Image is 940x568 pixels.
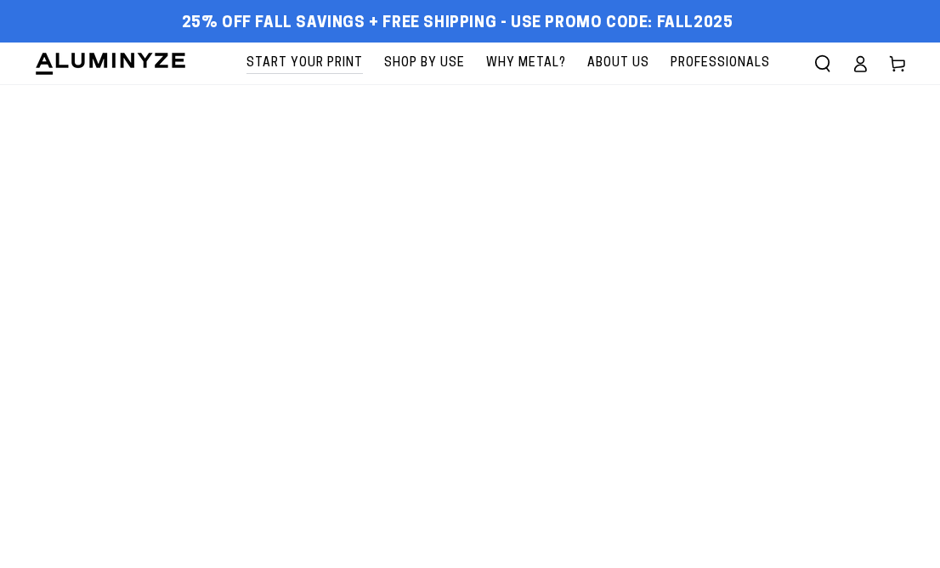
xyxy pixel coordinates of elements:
[34,51,187,77] img: Aluminyze
[486,53,566,74] span: Why Metal?
[238,43,371,84] a: Start Your Print
[804,45,841,82] summary: Search our site
[246,53,363,74] span: Start Your Print
[478,43,575,84] a: Why Metal?
[587,53,649,74] span: About Us
[376,43,473,84] a: Shop By Use
[579,43,658,84] a: About Us
[384,53,465,74] span: Shop By Use
[182,14,733,33] span: 25% off FALL Savings + Free Shipping - Use Promo Code: FALL2025
[671,53,770,74] span: Professionals
[662,43,779,84] a: Professionals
